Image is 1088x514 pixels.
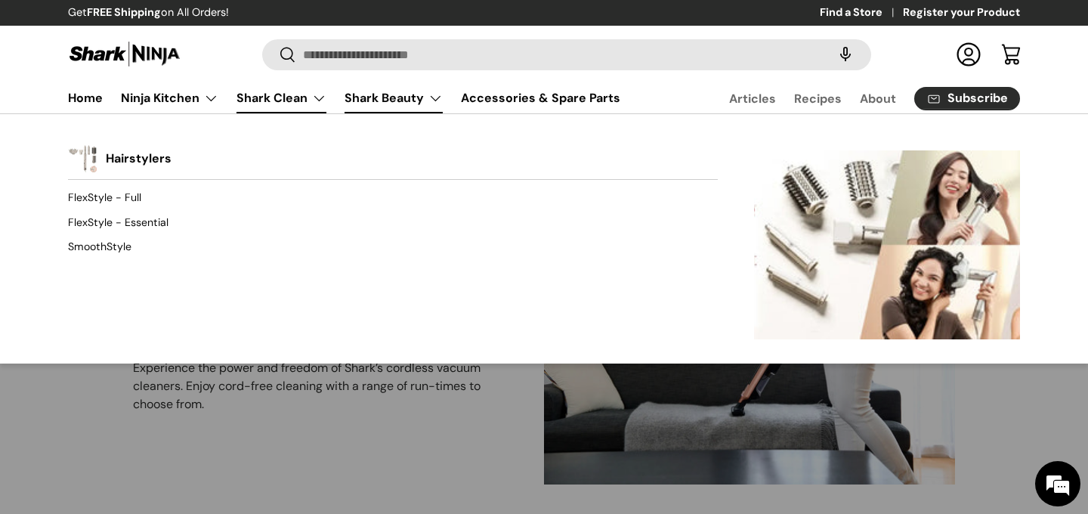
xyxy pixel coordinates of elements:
[68,5,229,21] p: Get on All Orders!
[461,83,620,113] a: Accessories & Spare Parts
[227,83,335,113] summary: Shark Clean
[112,83,227,113] summary: Ninja Kitchen
[68,83,103,113] a: Home
[794,84,842,113] a: Recipes
[821,38,870,71] speech-search-button: Search by voice
[860,84,896,113] a: About
[335,83,452,113] summary: Shark Beauty
[729,84,776,113] a: Articles
[693,83,1020,113] nav: Secondary
[68,39,181,69] img: Shark Ninja Philippines
[820,5,903,21] a: Find a Store
[87,5,161,19] strong: FREE Shipping
[914,87,1020,110] a: Subscribe
[68,83,620,113] nav: Primary
[947,92,1008,104] span: Subscribe
[903,5,1020,21] a: Register your Product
